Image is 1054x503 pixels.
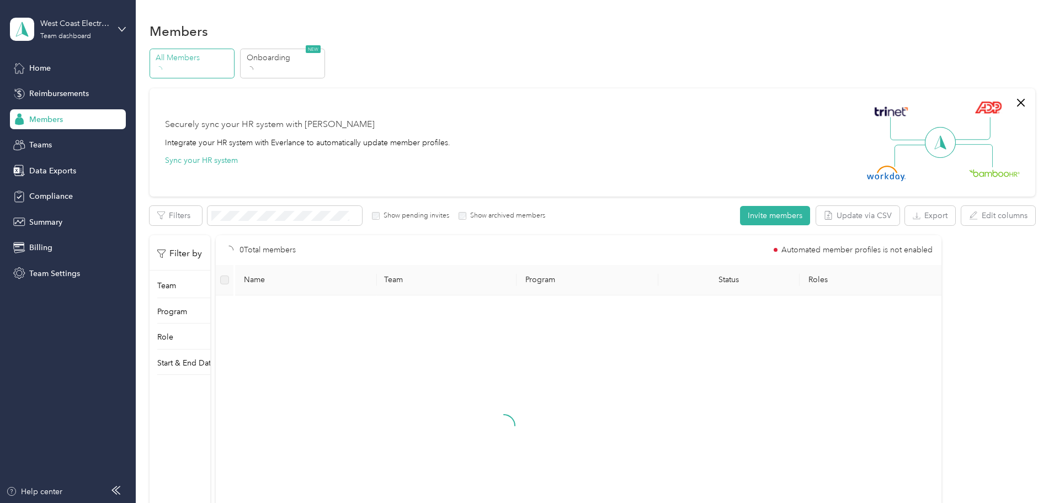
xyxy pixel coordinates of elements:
[156,52,231,63] p: All Members
[29,216,62,228] span: Summary
[165,155,238,166] button: Sync your HR system
[872,104,911,119] img: Trinet
[150,25,208,37] h1: Members
[6,486,62,497] button: Help center
[157,280,176,292] p: Team
[40,33,91,40] div: Team dashboard
[235,265,377,295] th: Name
[961,206,1035,225] button: Edit columns
[380,211,449,221] label: Show pending invites
[165,137,450,149] div: Integrate your HR system with Everlance to automatically update member profiles.
[867,166,906,181] img: Workday
[244,275,368,284] span: Name
[157,357,219,369] p: Start & End Dates
[894,144,933,167] img: Line Left Down
[29,190,73,202] span: Compliance
[905,206,955,225] button: Export
[165,118,375,131] div: Securely sync your HR system with [PERSON_NAME]
[29,165,76,177] span: Data Exports
[29,139,52,151] span: Teams
[239,244,296,256] p: 0 Total members
[816,206,899,225] button: Update via CSV
[740,206,810,225] button: Invite members
[969,169,1020,177] img: BambooHR
[954,144,993,168] img: Line Right Down
[29,114,63,125] span: Members
[781,246,933,254] span: Automated member profiles is not enabled
[247,52,322,63] p: Onboarding
[29,268,80,279] span: Team Settings
[952,117,991,140] img: Line Right Up
[375,265,517,295] th: Team
[150,206,202,225] button: Filters
[992,441,1054,503] iframe: Everlance-gr Chat Button Frame
[890,117,929,141] img: Line Left Up
[466,211,545,221] label: Show archived members
[800,265,941,295] th: Roles
[29,88,89,99] span: Reimbursements
[29,242,52,253] span: Billing
[306,45,321,53] span: NEW
[157,331,173,343] p: Role
[40,18,109,29] div: West Coast Electric and Power
[517,265,658,295] th: Program
[29,62,51,74] span: Home
[157,306,187,317] p: Program
[658,265,800,295] th: Status
[157,247,202,261] p: Filter by
[975,101,1002,114] img: ADP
